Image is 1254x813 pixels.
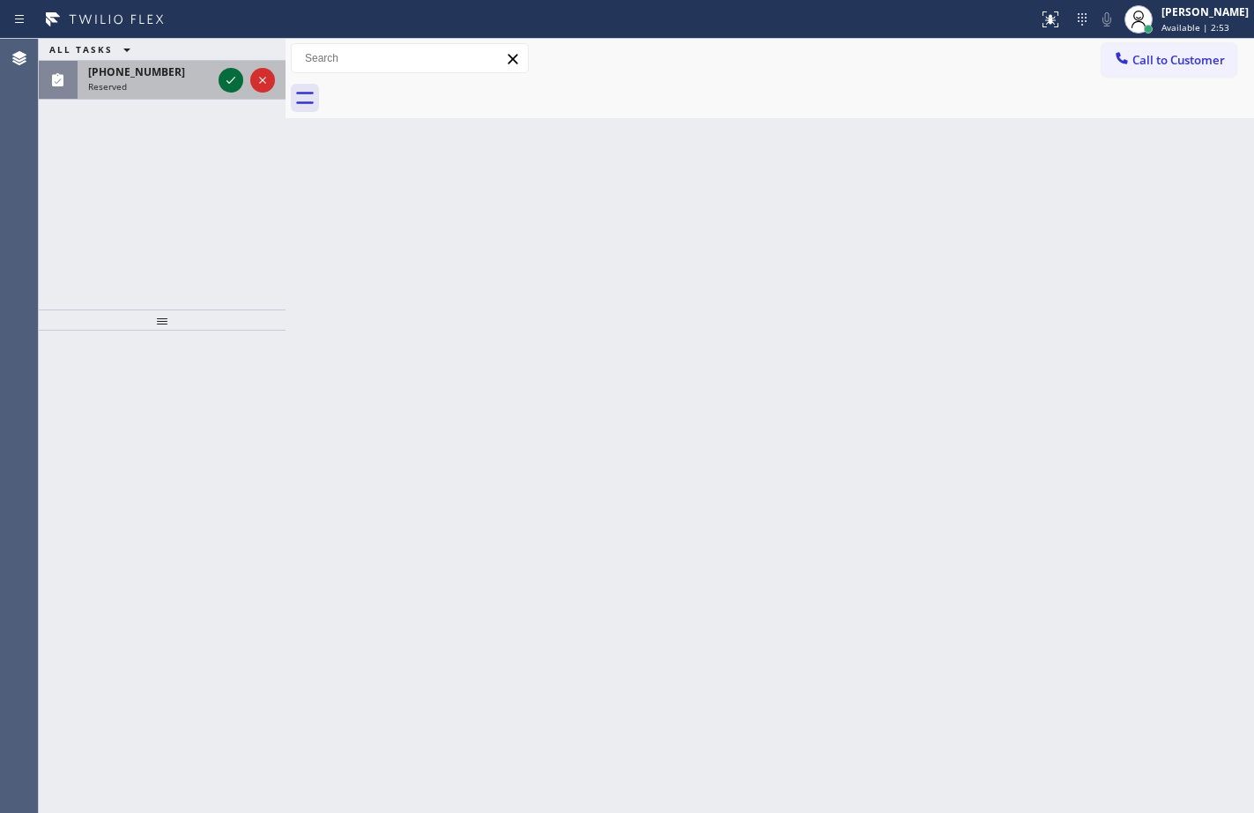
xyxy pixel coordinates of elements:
[1094,7,1119,32] button: Mute
[1161,21,1229,34] span: Available | 2:53
[1161,4,1249,19] div: [PERSON_NAME]
[49,43,113,56] span: ALL TASKS
[39,39,148,60] button: ALL TASKS
[250,68,275,93] button: Reject
[219,68,243,93] button: Accept
[1102,43,1236,77] button: Call to Customer
[1132,52,1225,68] span: Call to Customer
[88,64,185,79] span: [PHONE_NUMBER]
[88,80,127,93] span: Reserved
[292,44,528,72] input: Search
